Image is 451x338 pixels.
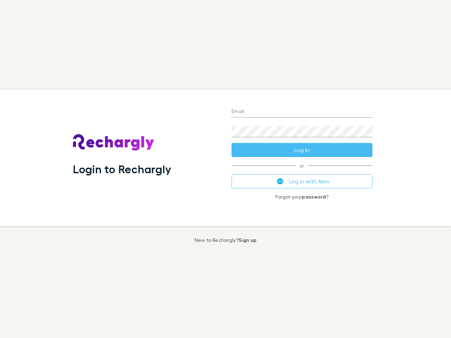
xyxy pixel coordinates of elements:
a: Sign up [239,237,257,243]
h1: Login to Rechargly [73,162,171,176]
p: New to Rechargly? [194,237,257,243]
span: or [231,165,372,166]
button: Log in [231,143,372,157]
p: Forgot your ? [231,194,372,200]
img: Xero's logo [277,178,283,184]
img: Rechargly's Logo [73,134,155,151]
a: password [302,194,326,200]
button: Log in with Xero [231,174,372,188]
